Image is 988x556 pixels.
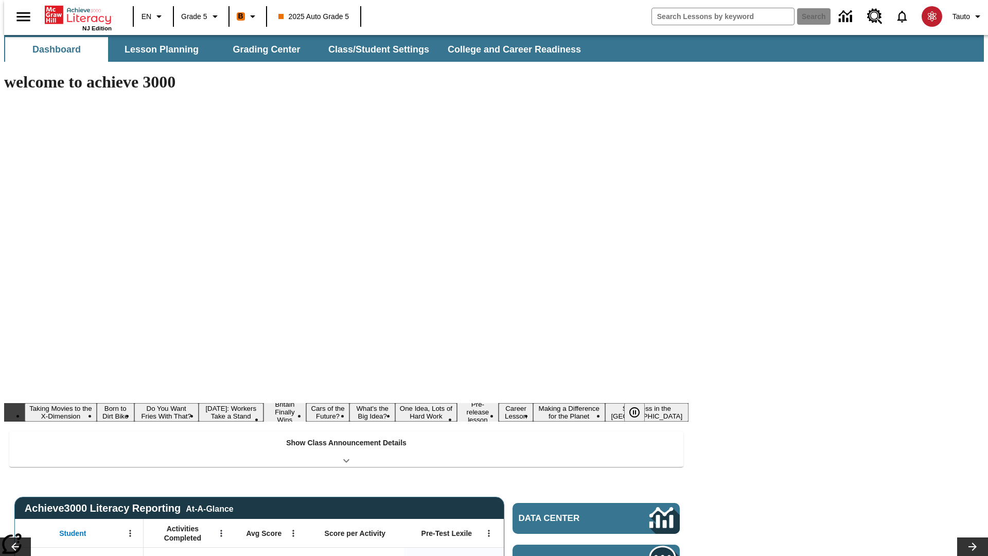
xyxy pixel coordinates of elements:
span: Score per Activity [325,529,386,538]
span: B [238,10,243,23]
button: Slide 2 Born to Dirt Bike [97,403,134,422]
button: Slide 5 Britain Finally Wins [263,399,306,425]
button: Boost Class color is orange. Change class color [233,7,263,26]
button: Open Menu [122,526,138,541]
div: At-A-Glance [186,502,233,514]
button: Slide 4 Labor Day: Workers Take a Stand [199,403,263,422]
a: Resource Center, Will open in new tab [861,3,889,30]
button: Open side menu [8,2,39,32]
button: Slide 10 Career Lesson [499,403,533,422]
span: Pre-Test Lexile [421,529,472,538]
button: Profile/Settings [948,7,988,26]
h1: welcome to achieve 3000 [4,73,689,92]
span: Tauto [952,11,970,22]
span: Achieve3000 Literacy Reporting [25,502,234,514]
span: Data Center [519,513,615,524]
div: Show Class Announcement Details [9,431,683,467]
span: Activities Completed [149,524,217,543]
button: Slide 3 Do You Want Fries With That? [134,403,199,422]
button: Open Menu [481,526,497,541]
div: Home [45,4,112,31]
button: Pause [624,403,645,422]
input: search field [652,8,794,25]
button: Grade: Grade 5, Select a grade [177,7,225,26]
button: Lesson Planning [110,37,213,62]
button: Dashboard [5,37,108,62]
button: Select a new avatar [915,3,948,30]
button: Slide 12 Sleepless in the Animal Kingdom [605,403,689,422]
span: 2025 Auto Grade 5 [278,11,349,22]
button: Open Menu [286,526,301,541]
button: Slide 7 What's the Big Idea? [349,403,395,422]
p: Show Class Announcement Details [286,438,407,448]
div: SubNavbar [4,35,984,62]
button: Language: EN, Select a language [137,7,170,26]
button: Open Menu [214,526,229,541]
span: Avg Score [246,529,281,538]
div: Pause [624,403,655,422]
button: Slide 8 One Idea, Lots of Hard Work [395,403,456,422]
button: Slide 1 Taking Movies to the X-Dimension [25,403,97,422]
button: Class/Student Settings [320,37,437,62]
a: Data Center [513,503,680,534]
span: Grade 5 [181,11,207,22]
div: SubNavbar [4,37,590,62]
span: EN [142,11,151,22]
a: Data Center [833,3,861,31]
button: Slide 11 Making a Difference for the Planet [533,403,605,422]
button: Grading Center [215,37,318,62]
a: Home [45,5,112,25]
button: College and Career Readiness [439,37,589,62]
a: Notifications [889,3,915,30]
button: Lesson carousel, Next [957,537,988,556]
button: Slide 9 Pre-release lesson [457,399,499,425]
span: Student [59,529,86,538]
span: NJ Edition [82,25,112,31]
button: Slide 6 Cars of the Future? [306,403,349,422]
img: avatar image [922,6,942,27]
